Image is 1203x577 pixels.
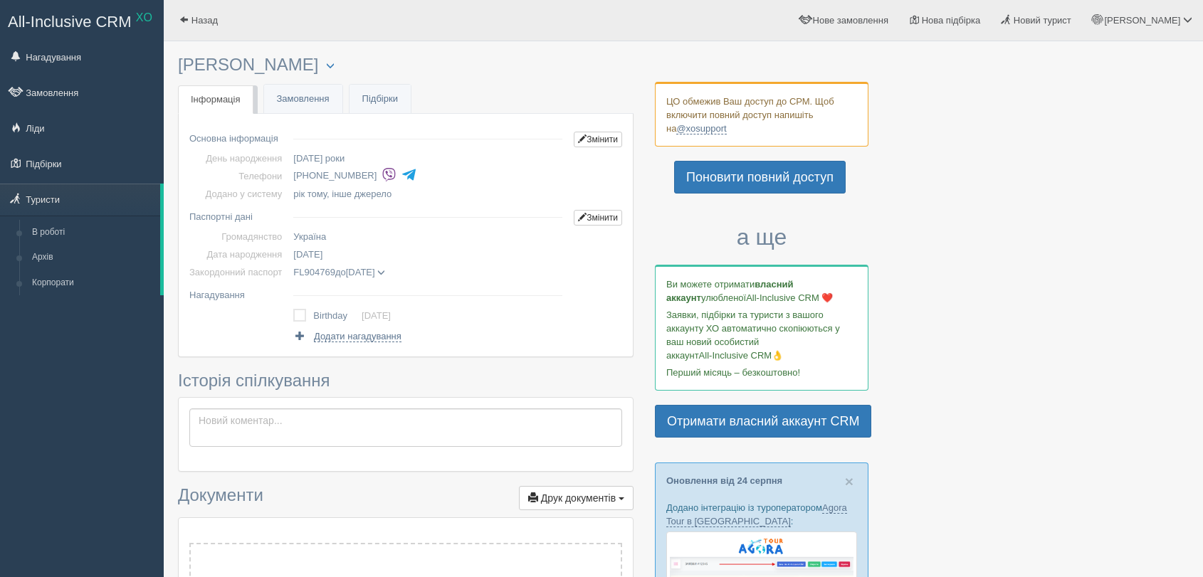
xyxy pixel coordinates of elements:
[191,94,241,105] span: Інформація
[189,203,288,228] td: Паспортні дані
[8,13,132,31] span: All-Inclusive CRM
[1,1,163,40] a: All-Inclusive CRM XO
[666,277,857,305] p: Ви можете отримати улюбленої
[676,123,726,134] a: @xosupport
[699,350,784,361] span: All-Inclusive CRM👌
[1014,15,1071,26] span: Новий турист
[26,270,160,296] a: Корпорати
[313,306,362,326] td: Birthday
[674,161,846,194] a: Поновити повний доступ
[178,371,634,390] h3: Історія спілкування
[288,149,568,167] td: [DATE] роки
[293,189,327,199] span: рік тому
[26,220,160,245] a: В роботі
[401,167,416,182] img: telegram-colored-4375108.svg
[189,125,288,149] td: Основна інформація
[288,228,568,245] td: Україна
[136,11,152,23] sup: XO
[382,167,396,182] img: viber-colored.svg
[813,15,888,26] span: Нове замовлення
[666,502,847,527] a: Agora Tour в [GEOGRAPHIC_DATA]
[178,55,634,75] h3: [PERSON_NAME]
[293,249,322,260] span: [DATE]
[293,267,385,277] span: до
[1104,15,1180,26] span: [PERSON_NAME]
[191,15,218,26] span: Назад
[519,486,634,510] button: Друк документів
[346,267,375,277] span: [DATE]
[189,185,288,203] td: Додано у систему
[350,85,411,114] a: Підбірки
[264,85,342,114] a: Замовлення
[666,279,794,303] b: власний аккаунт
[655,405,871,438] a: Отримати власний аккаунт CRM
[666,501,857,528] p: Додано інтеграцію із туроператором :
[655,82,868,147] div: ЦО обмежив Ваш доступ до СРМ. Щоб включити повний доступ напишіть на
[288,185,568,203] td: , інше джерело
[293,329,401,343] a: Додати нагадування
[655,225,868,250] h3: а ще
[178,486,634,510] h3: Документи
[541,492,616,504] span: Друк документів
[314,331,401,342] span: Додати нагадування
[845,474,853,489] button: Close
[666,475,782,486] a: Оновлення від 24 серпня
[189,167,288,185] td: Телефони
[26,245,160,270] a: Архів
[189,263,288,281] td: Закордонний паспорт
[922,15,981,26] span: Нова підбірка
[178,85,253,115] a: Інформація
[574,132,622,147] a: Змінити
[746,292,833,303] span: All-Inclusive CRM ❤️
[189,149,288,167] td: День народження
[293,267,335,277] span: FL904769
[845,473,853,489] span: ×
[574,210,622,226] a: Змінити
[189,245,288,263] td: Дата народження
[666,308,857,362] p: Заявки, підбірки та туристи з вашого аккаунту ХО автоматично скопіюються у ваш новий особистий ак...
[293,166,568,186] li: [PHONE_NUMBER]
[189,281,288,304] td: Нагадування
[362,310,391,321] a: [DATE]
[189,228,288,245] td: Громадянство
[666,366,857,379] p: Перший місяць – безкоштовно!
